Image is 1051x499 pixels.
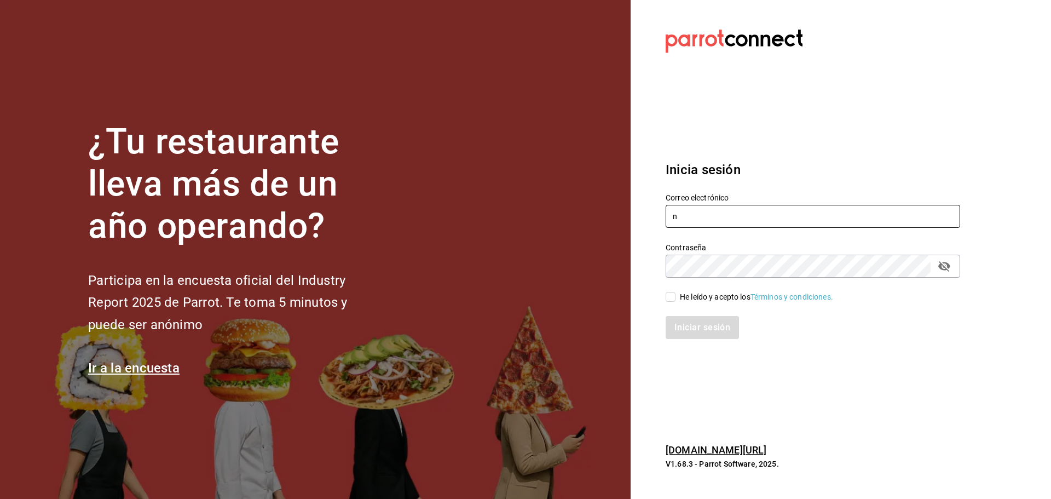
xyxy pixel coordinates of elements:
div: He leído y acepto los [680,291,833,303]
p: V1.68.3 - Parrot Software, 2025. [666,458,960,469]
h2: Participa en la encuesta oficial del Industry Report 2025 de Parrot. Te toma 5 minutos y puede se... [88,269,384,336]
h3: Inicia sesión [666,160,960,180]
a: Términos y condiciones. [750,292,833,301]
button: passwordField [935,257,954,276]
a: Ir a la encuesta [88,360,180,376]
input: Ingresa tu correo electrónico [666,205,960,228]
label: Contraseña [666,244,960,251]
label: Correo electrónico [666,194,960,202]
a: [DOMAIN_NAME][URL] [666,444,766,456]
h1: ¿Tu restaurante lleva más de un año operando? [88,121,384,247]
